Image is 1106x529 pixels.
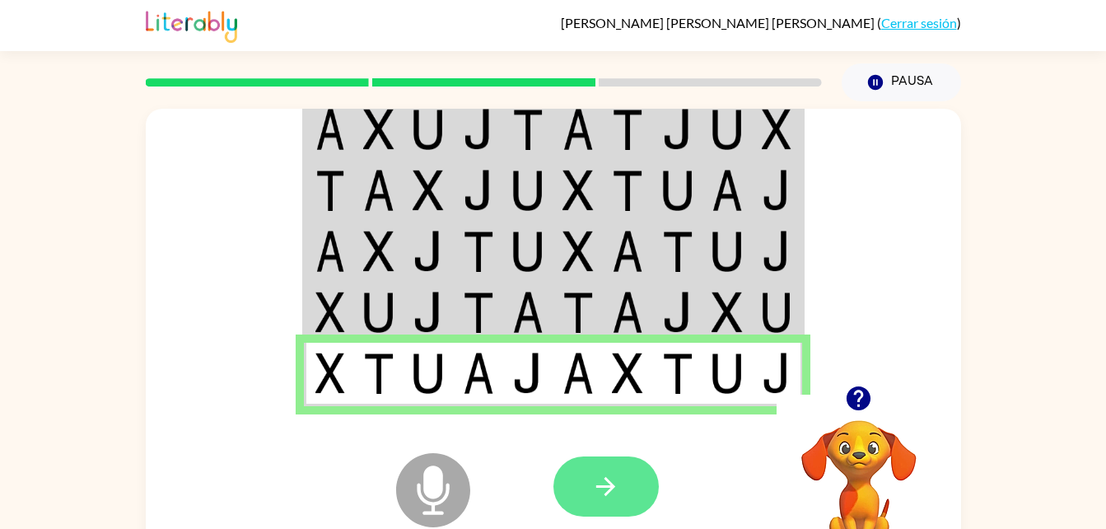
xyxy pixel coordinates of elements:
img: u [662,170,693,211]
img: a [315,231,345,272]
span: [PERSON_NAME] [PERSON_NAME] [PERSON_NAME] [561,15,877,30]
img: a [612,231,643,272]
img: t [363,353,394,394]
img: a [612,292,643,333]
img: x [413,170,444,211]
img: u [712,231,743,272]
img: a [512,292,544,333]
img: x [762,109,791,150]
img: a [562,109,594,150]
img: a [363,170,394,211]
img: Literably [146,7,237,43]
img: t [612,170,643,211]
img: u [512,170,544,211]
img: x [712,292,743,333]
img: t [662,353,693,394]
button: Pausa [842,63,961,101]
img: x [315,292,345,333]
img: t [512,109,544,150]
img: x [363,231,394,272]
img: u [762,292,791,333]
img: t [662,231,693,272]
a: Cerrar sesión [881,15,957,30]
img: u [363,292,394,333]
img: a [463,353,494,394]
img: x [612,353,643,394]
img: j [463,109,494,150]
img: t [463,231,494,272]
img: x [562,170,594,211]
img: t [463,292,494,333]
img: x [315,353,345,394]
div: ( ) [561,15,961,30]
img: t [612,109,643,150]
img: a [562,353,594,394]
img: u [413,109,444,150]
img: t [315,170,345,211]
img: t [562,292,594,333]
img: j [762,170,791,211]
img: j [463,170,494,211]
img: j [413,292,444,333]
img: x [363,109,394,150]
img: a [315,109,345,150]
img: j [512,353,544,394]
img: j [662,292,693,333]
img: u [712,109,743,150]
img: u [413,353,444,394]
img: j [413,231,444,272]
img: j [762,231,791,272]
img: u [512,231,544,272]
img: x [562,231,594,272]
img: j [662,109,693,150]
img: j [762,353,791,394]
img: u [712,353,743,394]
img: a [712,170,743,211]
